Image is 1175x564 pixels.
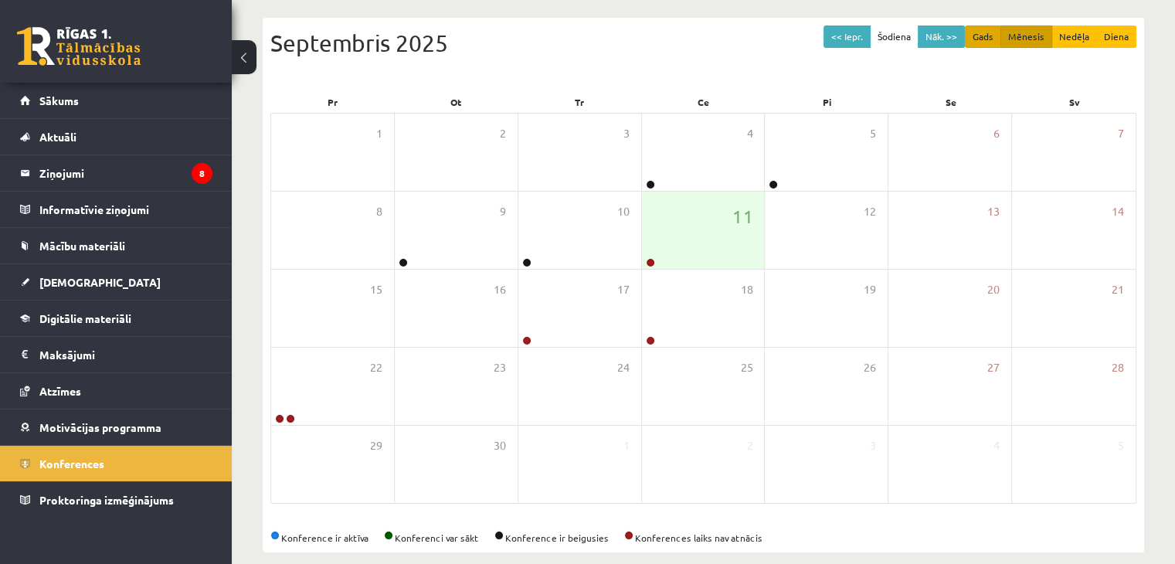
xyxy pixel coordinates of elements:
span: Konferences [39,457,104,471]
span: 16 [494,281,506,298]
span: 17 [617,281,630,298]
span: 29 [370,437,382,454]
span: 13 [987,203,1000,220]
button: Mēnesis [1000,25,1052,48]
span: 23 [494,359,506,376]
span: 6 [993,125,1000,142]
div: Se [889,91,1013,113]
a: Aktuāli [20,119,212,155]
span: 18 [740,281,752,298]
a: [DEMOGRAPHIC_DATA] [20,264,212,300]
span: Atzīmes [39,384,81,398]
span: Motivācijas programma [39,420,161,434]
span: 1 [623,437,630,454]
span: Aktuāli [39,130,76,144]
span: 30 [494,437,506,454]
div: Tr [518,91,641,113]
div: Pr [270,91,394,113]
span: 2 [746,437,752,454]
span: 4 [746,125,752,142]
a: Motivācijas programma [20,409,212,445]
a: Rīgas 1. Tālmācības vidusskola [17,27,141,66]
a: Sākums [20,83,212,118]
span: 15 [370,281,382,298]
span: 28 [1112,359,1124,376]
span: 26 [864,359,876,376]
span: Mācību materiāli [39,239,125,253]
span: 27 [987,359,1000,376]
button: Nedēļa [1051,25,1097,48]
span: 9 [500,203,506,220]
span: Sākums [39,93,79,107]
div: Konference ir aktīva Konferenci var sākt Konference ir beigusies Konferences laiks nav atnācis [270,531,1136,545]
span: 20 [987,281,1000,298]
span: 4 [993,437,1000,454]
legend: Maksājumi [39,337,212,372]
span: 1 [376,125,382,142]
span: 12 [864,203,876,220]
button: Nāk. >> [918,25,965,48]
a: Atzīmes [20,373,212,409]
a: Mācību materiāli [20,228,212,263]
span: Digitālie materiāli [39,311,131,325]
div: Ce [641,91,765,113]
a: Informatīvie ziņojumi [20,192,212,227]
button: Diena [1096,25,1136,48]
legend: Ziņojumi [39,155,212,191]
span: 5 [870,125,876,142]
a: Digitālie materiāli [20,301,212,336]
span: 2 [500,125,506,142]
a: Konferences [20,446,212,481]
span: 5 [1118,437,1124,454]
span: 8 [376,203,382,220]
div: Pi [766,91,889,113]
span: 22 [370,359,382,376]
button: Šodiena [870,25,919,48]
span: [DEMOGRAPHIC_DATA] [39,275,161,289]
a: Maksājumi [20,337,212,372]
div: Septembris 2025 [270,25,1136,60]
span: 21 [1112,281,1124,298]
i: 8 [192,163,212,184]
button: << Iepr. [824,25,871,48]
span: 3 [870,437,876,454]
span: 7 [1118,125,1124,142]
span: 24 [617,359,630,376]
span: 25 [740,359,752,376]
span: 11 [732,203,752,229]
span: Proktoringa izmēģinājums [39,493,174,507]
span: 10 [617,203,630,220]
div: Ot [394,91,518,113]
a: Ziņojumi8 [20,155,212,191]
div: Sv [1013,91,1136,113]
span: 14 [1112,203,1124,220]
span: 3 [623,125,630,142]
a: Proktoringa izmēģinājums [20,482,212,518]
button: Gads [965,25,1001,48]
legend: Informatīvie ziņojumi [39,192,212,227]
span: 19 [864,281,876,298]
